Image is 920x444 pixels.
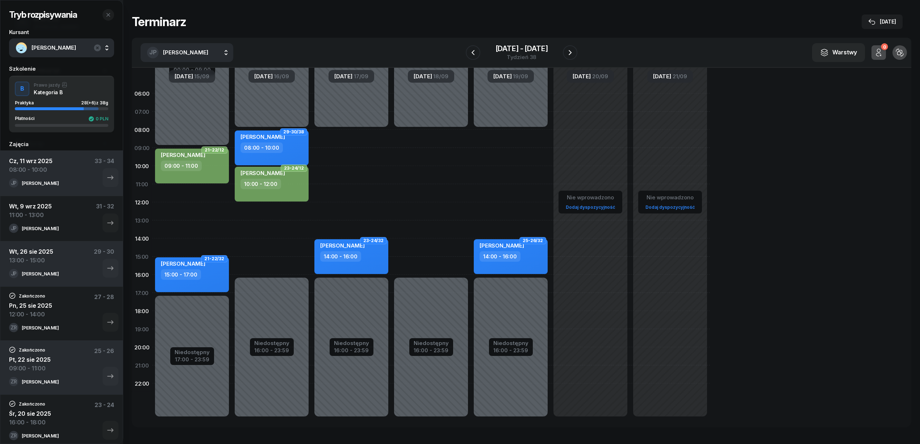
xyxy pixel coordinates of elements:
span: 20/09 [592,74,608,79]
span: 23-24/32 [363,240,384,241]
div: 07:00 [132,103,152,121]
span: JP [11,180,17,186]
div: [DATE] [DATE] [495,45,548,52]
div: 16:00 [132,266,152,284]
div: 15:00 - 17:00 [161,269,201,280]
div: Niedostępny [414,340,449,346]
div: 31 - 32 [96,202,114,224]
span: [PERSON_NAME] [161,152,205,158]
div: 18:00 [132,302,152,320]
div: 17:00 - 23:59 [175,355,210,362]
span: [PERSON_NAME] [241,133,285,140]
div: Niedostępny [493,340,528,346]
div: 09:00 [132,139,152,157]
div: Cz, 11 wrz 2025 [9,157,53,165]
span: [PERSON_NAME] [161,260,205,267]
div: 33 - 34 [95,157,114,178]
button: Warstwy [812,43,865,62]
div: Zakończono [9,292,45,299]
span: 17/09 [354,74,368,79]
div: 16:00 - 23:59 [334,346,369,353]
button: BPrawo jazdyKategoria BPraktyka28(+6)z 38gPłatności0 PLN [9,76,114,133]
div: 08:00 [132,121,152,139]
span: 15/09 [194,74,209,79]
button: Niedostępny16:00 - 23:59 [414,339,449,355]
div: [PERSON_NAME] [22,226,59,231]
button: Nie wprowadzonoDodaj dyspozycyjność [643,191,698,213]
span: [DATE] [175,74,193,79]
div: 16:00 - 23:59 [493,346,528,353]
div: Zakończono [9,401,45,407]
div: [DATE] [868,17,896,26]
div: 19:00 [132,320,152,338]
span: Praktyka [15,100,34,105]
button: Niedostępny16:00 - 23:59 [493,339,528,355]
div: 14:00 [132,229,152,248]
span: ZR [11,433,17,438]
div: 12:00 - 14:00 [9,310,52,319]
div: 0 [881,43,888,50]
span: [PERSON_NAME] [320,242,365,249]
div: 25 - 26 [94,347,114,377]
a: Dodaj dyspozycyjność [643,203,698,211]
div: Pn, 25 sie 2025 [9,292,52,310]
div: 14:00 - 16:00 [320,251,361,262]
div: 13:00 - 15:00 [9,256,53,265]
div: Nie wprowadzono [643,193,698,202]
div: 11:00 - 13:00 [9,211,52,219]
div: 11:00 [132,175,152,193]
span: ZR [11,325,17,330]
div: 27 - 28 [94,292,114,323]
div: Śr, 20 sie 2025 [9,401,51,418]
span: 25-26/32 [523,240,543,241]
a: Dodaj dyspozycyjność [563,203,618,211]
span: ZR [11,379,17,384]
span: [DATE] [254,74,272,79]
span: [DATE] [414,74,432,79]
span: [PERSON_NAME] [32,43,108,53]
div: Niedostępny [254,340,289,346]
span: [DATE] [493,74,511,79]
div: Nie wprowadzono [563,193,618,202]
span: [PERSON_NAME] [163,49,208,56]
div: [PERSON_NAME] [22,271,59,276]
button: Niedostępny16:00 - 23:59 [254,339,289,355]
div: 20:00 [132,338,152,356]
div: 22:00 [132,374,152,393]
button: Nie wprowadzonoDodaj dyspozycyjność [563,191,618,213]
div: 06:00 [132,84,152,103]
div: 15:00 [132,248,152,266]
div: Warstwy [820,48,857,57]
span: [DATE] [573,74,591,79]
span: 23-24/12 [284,167,304,169]
span: [DATE] [653,74,671,79]
div: 29 - 30 [94,247,114,269]
div: 09:00 - 11:00 [161,161,202,171]
div: 23 - 24 [95,401,114,431]
div: [PERSON_NAME] [22,181,59,186]
span: 21/09 [673,74,687,79]
button: [DATE] [862,14,903,29]
div: 10:00 [132,157,152,175]
div: 09:00 - 11:00 [9,364,51,373]
span: (+6) [87,100,96,105]
div: 12:00 [132,193,152,211]
div: 16:00 - 23:59 [414,346,449,353]
span: 16/09 [274,74,289,79]
span: JP [11,271,17,276]
div: 17:00 [132,284,152,302]
div: 28 z 38g [81,100,108,105]
span: 21-22/32 [204,258,224,260]
div: 0 PLN [88,116,108,122]
div: Niedostępny [175,349,210,355]
button: Niedostępny17:00 - 23:59 [175,348,210,364]
button: Niedostępny16:00 - 23:59 [334,339,369,355]
div: Wt, 9 wrz 2025 [9,202,52,211]
div: 08:00 - 10:00 [241,142,283,153]
span: JP [11,226,17,231]
span: [PERSON_NAME] [480,242,524,249]
span: 19/09 [513,74,528,79]
span: 21-22/12 [205,149,224,151]
h1: Terminarz [132,15,186,28]
div: [PERSON_NAME] [22,379,59,384]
